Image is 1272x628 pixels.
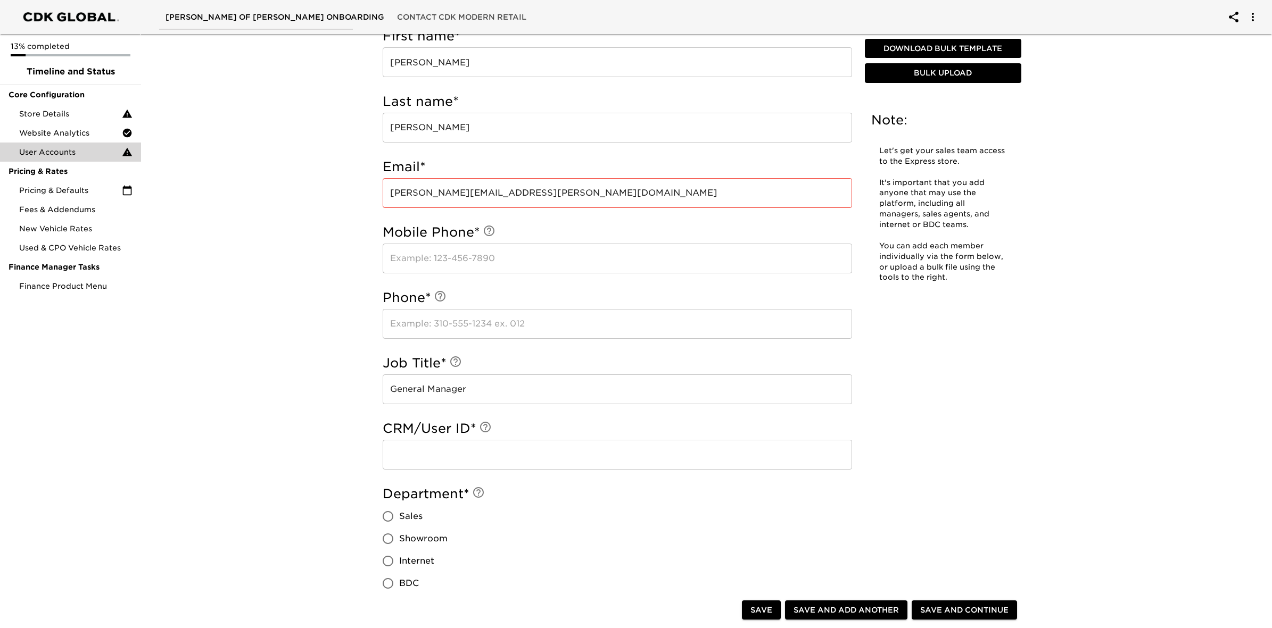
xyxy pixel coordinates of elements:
span: Used & CPO Vehicle Rates [19,242,133,253]
h5: Email [383,158,852,175]
span: Fees & Addendums [19,204,133,215]
span: Save and Add Another [794,604,899,617]
span: Store Details [19,108,122,119]
span: User Accounts [19,147,122,157]
h5: Mobile Phone [383,224,852,241]
p: 13% completed [11,41,130,52]
input: Example: Sales Manager, Sales Agent, GM [383,374,852,404]
span: Sales [399,510,423,523]
span: Pricing & Rates [9,166,133,177]
span: Save [750,604,772,617]
h5: Phone [383,289,852,306]
input: Example: 123-456-7890 [383,244,852,273]
button: Save [742,600,781,620]
span: Internet [399,555,434,567]
span: BDC [399,577,419,590]
button: account of current user [1221,4,1246,30]
h5: Note: [871,112,1015,129]
span: New Vehicle Rates [19,223,133,234]
h5: Last name [383,93,852,110]
span: Save and Continue [920,604,1009,617]
span: Finance Manager Tasks [9,262,133,272]
button: account of current user [1240,4,1266,30]
input: Example: 310-555-1234 ex. 012 [383,309,852,339]
span: Contact CDK Modern Retail [397,11,526,24]
button: Download Bulk Template [865,39,1021,58]
span: Website Analytics [19,128,122,138]
button: Save and Continue [912,600,1017,620]
span: Timeline and Status [9,65,133,78]
span: Core Configuration [9,89,133,100]
span: Download Bulk Template [869,42,1017,55]
h5: Job Title [383,355,852,372]
button: Save and Add Another [785,600,907,620]
span: Finance Product Menu [19,281,133,291]
span: Pricing & Defaults [19,185,122,196]
span: [PERSON_NAME] of [PERSON_NAME] Onboarding [166,11,384,24]
h5: Department [383,485,852,503]
span: Showroom [399,532,448,545]
p: It's important that you add anyone that may use the platform, including all managers, sales agent... [879,178,1007,230]
h5: First name [383,28,852,45]
p: Let's get your sales team access to the Express store. [879,146,1007,167]
h5: CRM/User ID [383,420,852,437]
button: Bulk Upload [865,64,1021,83]
span: Bulk Upload [869,67,1017,80]
p: You can add each member individually via the form below, or upload a bulk file using the tools to... [879,241,1007,283]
